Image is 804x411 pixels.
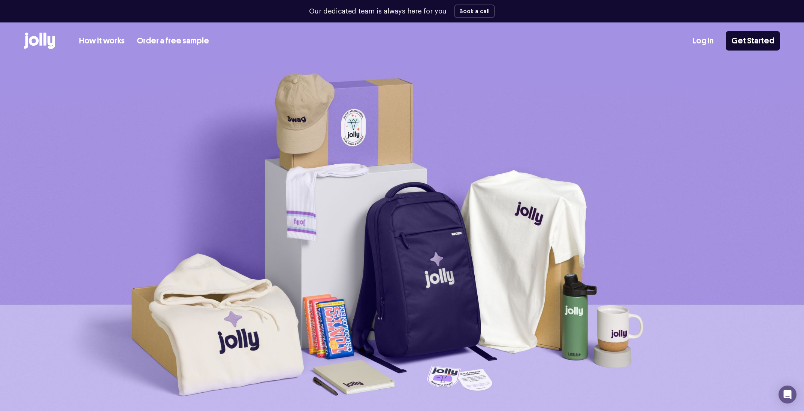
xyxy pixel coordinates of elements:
[779,386,797,404] div: Open Intercom Messenger
[137,35,209,47] a: Order a free sample
[79,35,125,47] a: How it works
[309,6,447,16] p: Our dedicated team is always here for you
[726,31,780,51] a: Get Started
[693,35,714,47] a: Log In
[454,4,495,18] button: Book a call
